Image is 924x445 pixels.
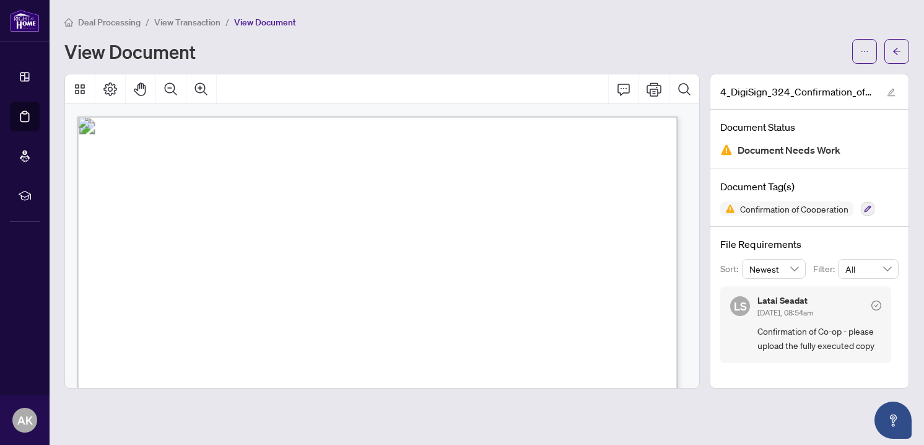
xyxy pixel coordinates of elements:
span: home [64,18,73,27]
span: Document Needs Work [738,142,840,159]
span: Deal Processing [78,17,141,28]
li: / [225,15,229,29]
p: Filter: [813,262,838,276]
img: Document Status [720,144,733,156]
span: [DATE], 08:54am [757,308,813,317]
span: ellipsis [860,47,869,56]
span: LS [734,297,747,315]
p: Sort: [720,262,742,276]
span: All [845,260,891,278]
img: logo [10,9,40,32]
h4: File Requirements [720,237,899,252]
span: arrow-left [892,47,901,56]
span: check-circle [871,301,881,311]
button: Open asap [874,402,912,439]
span: 4_DigiSign_324_Confirmation_of_Co-operation_and_Representation_-_Tenant_Landlord_-_OREA 1.pdf [720,84,875,99]
li: / [146,15,149,29]
span: Newest [749,260,799,278]
h4: Document Tag(s) [720,179,899,194]
img: Status Icon [720,201,735,216]
h5: Latai Seadat [757,296,813,305]
h1: View Document [64,42,196,61]
h4: Document Status [720,120,899,134]
span: Confirmation of Cooperation [735,205,853,213]
span: View Transaction [154,17,220,28]
span: View Document [234,17,296,28]
span: AK [17,412,33,429]
span: edit [887,88,896,97]
span: Confirmation of Co-op - please upload the fully executed copy [757,324,881,353]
